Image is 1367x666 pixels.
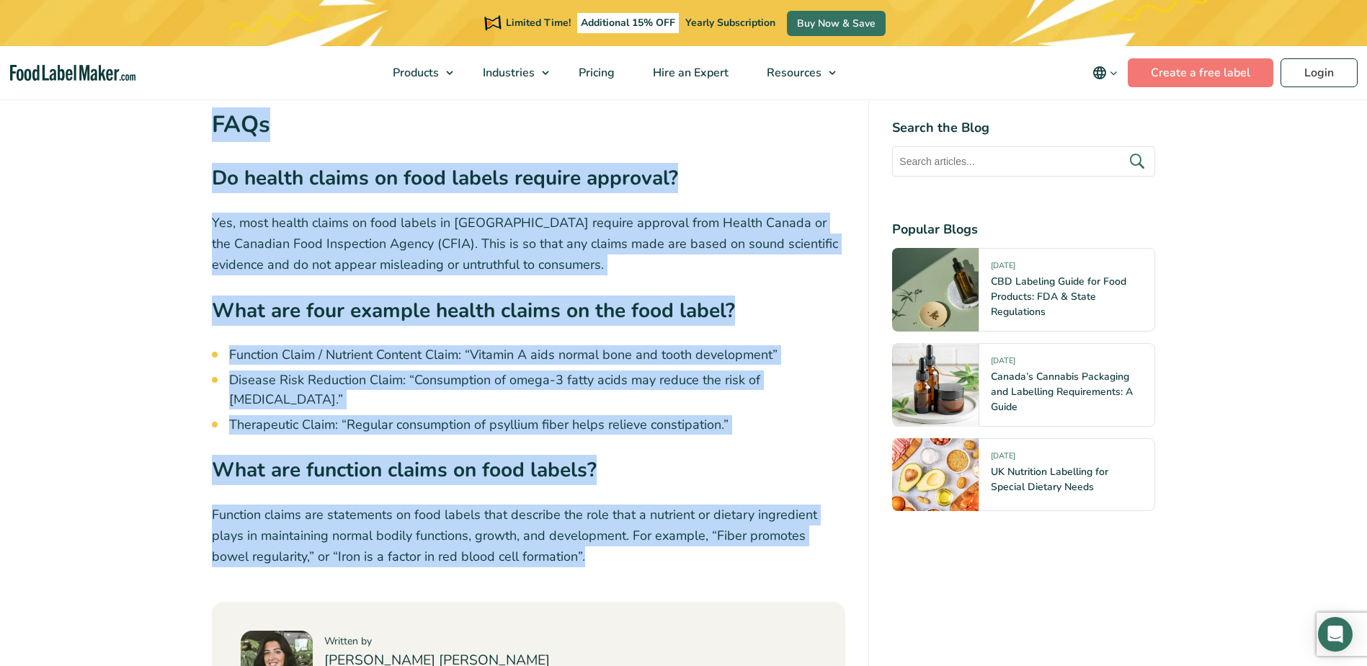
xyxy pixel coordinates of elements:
[506,16,571,30] span: Limited Time!
[991,370,1133,414] a: Canada’s Cannabis Packaging and Labelling Requirements: A Guide
[229,370,846,409] li: Disease Risk Reduction Claim: “Consumption of omega-3 fatty acids may reduce the risk of [MEDICAL...
[212,297,735,324] strong: What are four example health claims on the food label?
[212,456,597,484] strong: What are function claims on food labels?
[229,415,846,435] li: Therapeutic Claim: “Regular consumption of psyllium fiber helps relieve constipation.”
[892,146,1155,177] input: Search articles...
[892,220,1155,239] h4: Popular Blogs
[1318,617,1353,652] div: Open Intercom Messenger
[991,275,1126,319] a: CBD Labeling Guide for Food Products: FDA & State Regulations
[374,46,460,99] a: Products
[991,465,1108,494] a: UK Nutrition Labelling for Special Dietary Needs
[991,260,1015,277] span: [DATE]
[991,355,1015,372] span: [DATE]
[212,505,846,567] p: Function claims are statements on food labels that describe the role that a nutrient or dietary i...
[212,164,678,192] strong: Do health claims on food labels require approval?
[685,16,775,30] span: Yearly Subscription
[649,65,730,81] span: Hire an Expert
[577,13,679,33] span: Additional 15% OFF
[892,118,1155,138] h4: Search the Blog
[478,65,536,81] span: Industries
[574,65,616,81] span: Pricing
[229,345,846,365] li: Function Claim / Nutrient Content Claim: “Vitamin A aids normal bone and tooth development”
[212,213,846,275] p: Yes, most health claims on food labels in [GEOGRAPHIC_DATA] require approval from Health Canada o...
[634,46,744,99] a: Hire an Expert
[762,65,823,81] span: Resources
[464,46,556,99] a: Industries
[1128,58,1273,87] a: Create a free label
[388,65,440,81] span: Products
[324,634,372,648] span: Written by
[1281,58,1358,87] a: Login
[748,46,843,99] a: Resources
[787,11,886,36] a: Buy Now & Save
[212,109,270,140] strong: FAQs
[991,450,1015,467] span: [DATE]
[560,46,631,99] a: Pricing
